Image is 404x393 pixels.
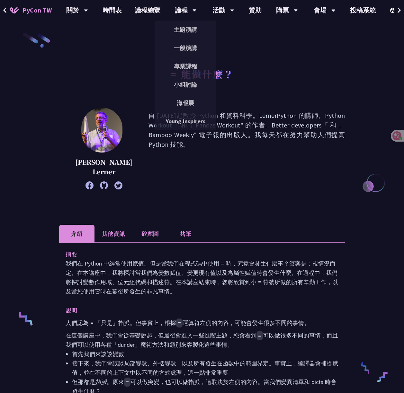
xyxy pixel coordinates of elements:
[148,111,345,148] font: 自 [DATE]起教授 Python 和資料科學。LernerPython 的講師。Python Workout「 和 」Pandas Workout" 的作者。Better developer...
[72,360,338,376] font: 接下來，我們會談談局部變數、外括變數，以及所有發生在函數中的範圍界定。事實上，編譯器會捕捉赋值，並在不同的上下文中以不同的方式處理，這一點非常重要。
[66,319,310,327] font: 人們認為 = 「只是」指派。但事實上，根據 運算符左側的內容，可能會發生很多不同的事情。
[256,331,263,340] code: =
[155,95,216,110] a: 海報展
[3,2,58,18] a: PyCon TW
[66,249,326,259] p: 摘要
[22,5,52,15] span: PyCon TW
[155,22,216,37] a: 主題演講
[174,81,197,88] font: 小組討論
[10,7,19,13] img: Home icon of PyCon TW 2025
[141,229,159,238] font: 矽麗圖
[95,378,107,386] em: 指派
[176,319,183,327] code: =
[66,306,326,315] p: 說明
[168,225,203,242] li: 共筆
[72,350,124,358] font: 首先我們來談談變數
[81,108,122,153] img: Reuven M. Lerner
[390,8,397,13] img: Locale Icon
[66,260,338,295] font: 我們在 Python 中經常使用赋值。但是當我們在程式碼中使用 = 時，究竟會發生什麼事？答案是：視情況而定。在本講座中，我將探討當我們為變數赋值、變更現有值以及為屬性赋值時會發生什麼。在過程中...
[155,114,216,129] a: Young Inspirers
[59,225,94,242] li: 介紹
[75,157,132,177] p: [PERSON_NAME] Lerner
[155,59,216,74] a: 專業課程
[124,378,130,387] code: =
[94,225,132,242] li: 其他資訊
[155,40,216,56] a: 一般演講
